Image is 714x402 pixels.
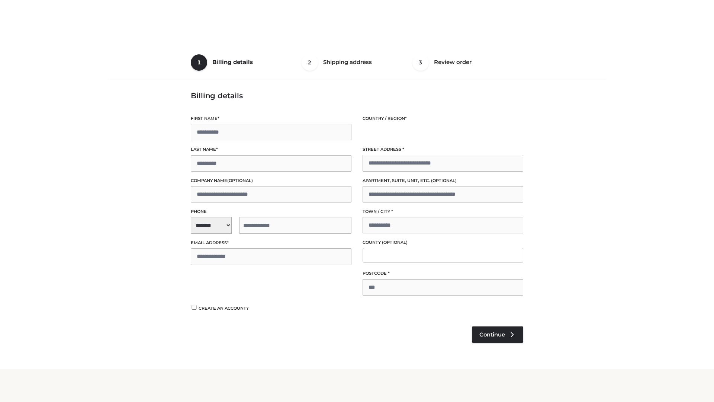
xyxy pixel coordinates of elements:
[363,177,523,184] label: Apartment, suite, unit, etc.
[363,115,523,122] label: Country / Region
[227,178,253,183] span: (optional)
[191,91,523,100] h3: Billing details
[431,178,457,183] span: (optional)
[363,270,523,277] label: Postcode
[191,146,351,153] label: Last name
[191,305,197,310] input: Create an account?
[382,240,408,245] span: (optional)
[479,331,505,338] span: Continue
[191,115,351,122] label: First name
[191,177,351,184] label: Company name
[472,326,523,343] a: Continue
[199,306,249,311] span: Create an account?
[363,239,523,246] label: County
[363,146,523,153] label: Street address
[191,239,351,246] label: Email address
[191,208,351,215] label: Phone
[363,208,523,215] label: Town / City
